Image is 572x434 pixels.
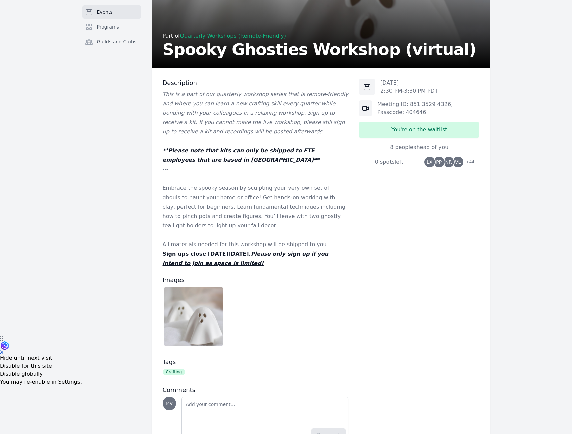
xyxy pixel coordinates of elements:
[163,240,349,249] p: All materials needed for this workshop will be shipped to you.
[380,79,438,87] p: [DATE]
[163,165,349,174] p: ---
[436,160,442,164] span: PP
[82,20,141,34] a: Programs
[359,122,479,138] button: You're on the waitlist
[163,91,348,135] em: This is a part of our quarterly workshop series that is remote-friendly and where you can learn a...
[82,5,141,59] nav: Sidebar
[163,369,186,375] span: Crafting
[180,33,286,39] a: Quarterly Workshops (Remote-Friendly)
[377,101,453,115] a: Meeting ID: 851 3529 4326; Passcode: 404646
[163,276,349,284] h3: Images
[164,287,223,346] img: Screenshot%202025-08-18%20at%2011.44.36%E2%80%AFAM.png
[359,158,419,166] div: 0 spots left
[163,41,476,57] h2: Spooky Ghosties Workshop (virtual)
[163,251,328,266] u: Please only sign up if you intend to join as space is limited!
[163,386,349,394] h3: Comments
[380,87,438,95] p: 2:30 PM - 3:30 PM PDT
[82,35,141,48] a: Guilds and Clubs
[82,5,141,19] a: Events
[359,143,479,151] div: 8 people ahead of you
[445,160,452,164] span: NR
[163,79,349,87] h3: Description
[163,183,349,230] p: Embrace the spooky season by sculpting your very own set of ghouls to haunt your home or office! ...
[462,158,474,167] span: + 44
[97,9,113,15] span: Events
[163,358,349,366] h3: Tags
[163,32,476,40] div: Part of
[166,401,173,406] span: MV
[97,23,119,30] span: Programs
[97,38,137,45] span: Guilds and Clubs
[163,147,319,163] em: **Please note that kits can only be shipped to FTE employees that are based in [GEOGRAPHIC_DATA]**
[163,251,328,266] strong: Sign ups close [DATE][DATE].
[455,160,461,164] span: VL
[427,160,432,164] span: LX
